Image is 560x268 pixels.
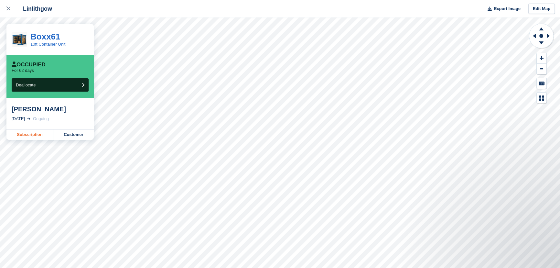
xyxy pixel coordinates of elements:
button: Export Image [484,4,521,14]
div: [PERSON_NAME] [12,105,89,113]
button: Zoom Out [537,64,546,74]
a: Edit Map [528,4,555,14]
span: Export Image [494,6,520,12]
div: Occupied [12,61,46,68]
div: [DATE] [12,116,25,122]
button: Deallocate [12,78,89,92]
button: Map Legend [537,93,546,103]
button: Keyboard Shortcuts [537,78,546,89]
p: For 62 days [12,68,34,73]
a: Customer [53,129,94,140]
a: Subscription [6,129,53,140]
div: Ongoing [33,116,49,122]
a: Boxx61 [30,32,60,41]
div: Linlithgow [17,5,52,13]
img: arrow-right-light-icn-cde0832a797a2874e46488d9cf13f60e5c3a73dbe684e267c42b8395dfbc2abf.svg [27,117,30,120]
span: Deallocate [16,83,36,87]
img: Container_Image_3.png [12,32,27,47]
button: Zoom In [537,53,546,64]
a: 10ft Container Unit [30,42,65,47]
